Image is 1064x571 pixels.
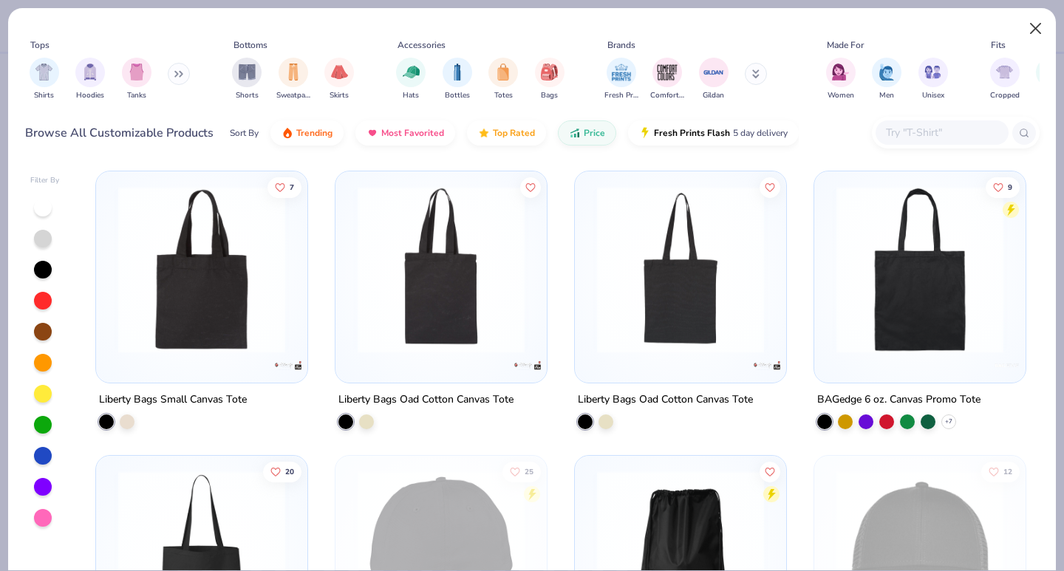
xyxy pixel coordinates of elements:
[290,183,295,191] span: 7
[445,90,470,101] span: Bottles
[650,58,684,101] button: filter button
[1022,15,1050,43] button: Close
[495,64,511,81] img: Totes Image
[127,90,146,101] span: Tanks
[513,351,542,380] img: Liberty Bags logo
[654,127,730,139] span: Fresh Prints Flash
[628,120,799,146] button: Fresh Prints Flash5 day delivery
[502,461,541,482] button: Like
[604,58,638,101] div: filter for Fresh Prints
[285,64,301,81] img: Sweatpants Image
[355,120,455,146] button: Most Favorited
[991,351,1020,380] img: BAGedge logo
[264,461,302,482] button: Like
[981,461,1020,482] button: Like
[478,127,490,139] img: TopRated.gif
[829,186,1011,353] img: 27b5c7c3-e969-429a-aedd-a97ddab816ce
[488,58,518,101] button: filter button
[338,391,514,409] div: Liberty Bags Oad Cotton Canvas Tote
[403,64,420,81] img: Hats Image
[396,58,426,101] button: filter button
[826,58,856,101] div: filter for Women
[604,58,638,101] button: filter button
[76,90,104,101] span: Hoodies
[1003,468,1012,475] span: 12
[286,468,295,475] span: 20
[30,58,59,101] div: filter for Shirts
[535,58,565,101] div: filter for Bags
[331,64,348,81] img: Skirts Image
[324,58,354,101] button: filter button
[991,38,1006,52] div: Fits
[817,391,981,409] div: BAGedge 6 oz. Canvas Promo Tote
[986,177,1020,197] button: Like
[945,417,952,426] span: + 7
[990,58,1020,101] button: filter button
[35,64,52,81] img: Shirts Image
[656,61,678,83] img: Comfort Colors Image
[398,38,446,52] div: Accessories
[296,127,332,139] span: Trending
[872,58,901,101] button: filter button
[918,58,948,101] div: filter for Unisex
[650,90,684,101] span: Comfort Colors
[30,38,50,52] div: Tops
[771,186,952,353] img: 994e64ce-b01e-4d8b-a3dc-fdbb84b86431
[488,58,518,101] div: filter for Totes
[230,126,259,140] div: Sort By
[827,38,864,52] div: Made For
[493,127,535,139] span: Top Rated
[34,90,54,101] span: Shirts
[590,186,771,353] img: a7608796-320d-4956-a187-f66b2e1ba5bf
[918,58,948,101] button: filter button
[760,177,780,197] button: Like
[232,58,262,101] div: filter for Shorts
[330,90,349,101] span: Skirts
[25,124,214,142] div: Browse All Customizable Products
[276,90,310,101] span: Sweatpants
[990,58,1020,101] div: filter for Cropped
[396,58,426,101] div: filter for Hats
[558,120,616,146] button: Price
[366,127,378,139] img: most_fav.gif
[236,90,259,101] span: Shorts
[75,58,105,101] div: filter for Hoodies
[268,177,302,197] button: Like
[232,58,262,101] button: filter button
[449,64,465,81] img: Bottles Image
[443,58,472,101] button: filter button
[30,175,60,186] div: Filter By
[924,64,941,81] img: Unisex Image
[879,64,895,81] img: Men Image
[324,58,354,101] div: filter for Skirts
[233,38,267,52] div: Bottoms
[270,120,344,146] button: Trending
[607,38,635,52] div: Brands
[832,64,849,81] img: Women Image
[826,58,856,101] button: filter button
[760,461,780,482] button: Like
[578,391,753,409] div: Liberty Bags Oad Cotton Canvas Tote
[111,186,293,353] img: 119f3be6-5c8d-4dec-a817-4e77bf7f5439
[703,61,725,83] img: Gildan Image
[403,90,419,101] span: Hats
[525,468,533,475] span: 25
[381,127,444,139] span: Most Favorited
[276,58,310,101] button: filter button
[639,127,651,139] img: flash.gif
[872,58,901,101] div: filter for Men
[541,64,557,81] img: Bags Image
[610,61,632,83] img: Fresh Prints Image
[350,186,532,353] img: 023b2e3e-e657-4517-9626-d9b1eed8d70c
[650,58,684,101] div: filter for Comfort Colors
[443,58,472,101] div: filter for Bottles
[467,120,546,146] button: Top Rated
[699,58,729,101] div: filter for Gildan
[129,64,145,81] img: Tanks Image
[122,58,151,101] button: filter button
[584,127,605,139] span: Price
[122,58,151,101] div: filter for Tanks
[922,90,944,101] span: Unisex
[752,351,782,380] img: Liberty Bags logo
[1008,183,1012,191] span: 9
